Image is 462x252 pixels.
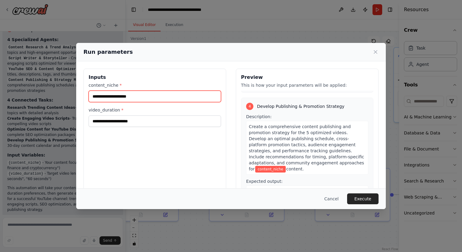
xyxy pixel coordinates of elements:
span: Description: [246,114,272,119]
p: This is how your input parameters will be applied: [241,82,373,88]
h2: Run parameters [83,48,133,56]
label: video_duration [89,107,221,113]
button: Cancel [320,193,343,204]
label: content_niche [89,82,221,88]
h3: Inputs [89,74,221,81]
span: content. [286,166,304,171]
div: 4 [246,103,253,110]
span: Create a comprehensive content publishing and promotion strategy for the 5 optimized videos. Deve... [249,124,364,171]
button: Execute [347,193,379,204]
span: Variable: content_niche [255,166,285,173]
span: Expected output: [246,179,283,184]
span: Develop Publishing & Promotion Strategy [257,103,344,109]
h3: Preview [241,74,373,81]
